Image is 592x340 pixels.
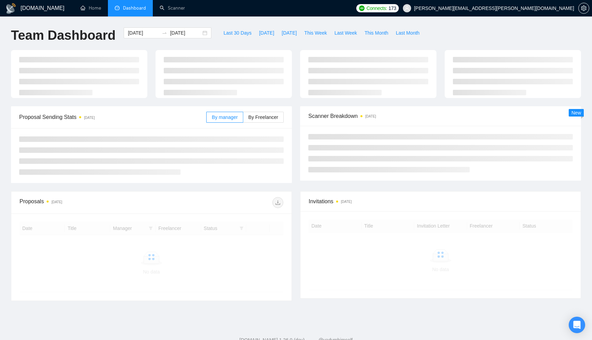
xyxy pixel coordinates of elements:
time: [DATE] [341,200,351,204]
span: New [571,110,581,116]
a: setting [578,5,589,11]
span: Last Month [396,29,419,37]
button: [DATE] [278,27,300,38]
span: Connects: [367,4,387,12]
span: Proposal Sending Stats [19,113,206,121]
span: dashboard [115,5,120,10]
span: This Month [365,29,388,37]
button: setting [578,3,589,14]
button: This Week [300,27,331,38]
span: By manager [212,114,237,120]
time: [DATE] [84,116,95,120]
span: Last 30 Days [223,29,251,37]
button: This Month [361,27,392,38]
span: By Freelancer [248,114,278,120]
button: [DATE] [255,27,278,38]
span: Dashboard [123,5,146,11]
span: 173 [388,4,396,12]
h1: Team Dashboard [11,27,115,44]
span: Scanner Breakdown [308,112,573,120]
a: homeHome [81,5,101,11]
img: upwork-logo.png [359,5,365,11]
span: [DATE] [259,29,274,37]
a: searchScanner [160,5,185,11]
span: This Week [304,29,327,37]
input: Start date [128,29,159,37]
img: logo [5,3,16,14]
button: Last Month [392,27,423,38]
span: swap-right [162,30,167,36]
span: user [405,6,409,11]
input: End date [170,29,201,37]
time: [DATE] [51,200,62,204]
div: Open Intercom Messenger [569,317,585,333]
time: [DATE] [365,114,376,118]
button: Last 30 Days [220,27,255,38]
span: Invitations [309,197,572,206]
span: to [162,30,167,36]
div: Proposals [20,197,151,208]
span: Last Week [334,29,357,37]
span: [DATE] [282,29,297,37]
button: Last Week [331,27,361,38]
